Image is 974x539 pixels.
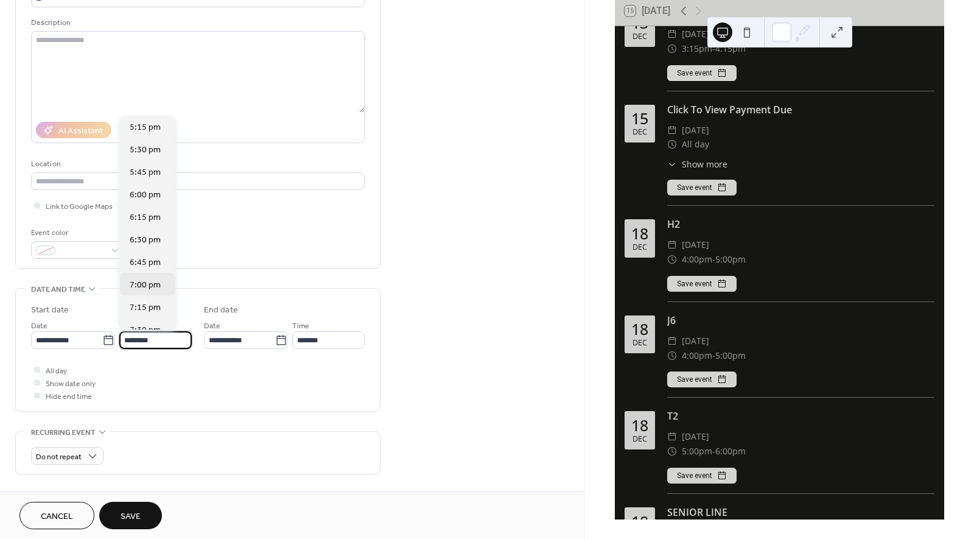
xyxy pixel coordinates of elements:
div: Dec [632,339,647,347]
button: ​Show more [667,158,727,171]
div: ​ [667,252,677,267]
div: ​ [667,444,677,459]
div: 18 [631,322,648,337]
div: Dec [632,244,647,252]
div: Event color [31,227,122,239]
div: Dec [632,33,647,41]
button: Save event [667,468,737,484]
span: 5:15 pm [130,121,161,133]
button: Save event [667,180,737,196]
span: Recurring event [31,426,96,439]
span: 6:45 pm [130,256,161,269]
span: 7:15 pm [130,301,161,314]
span: 4:00pm [682,252,712,267]
span: 5:00pm [715,348,746,363]
div: 18 [631,226,648,241]
div: 13 [631,15,648,30]
div: End date [204,304,238,317]
div: Dec [632,435,647,443]
div: ​ [667,123,677,138]
button: Cancel [19,502,94,529]
span: 3:15pm [682,41,712,56]
span: 5:00pm [715,252,746,267]
span: Show more [682,158,727,171]
div: Dec [632,129,647,136]
span: Time [119,320,136,333]
span: Cancel [41,510,73,523]
div: SENIOR LINE [667,505,934,520]
div: 18 [631,418,648,433]
span: Save [121,510,141,523]
div: ​ [667,238,677,252]
div: J6 [667,313,934,328]
span: Link to Google Maps [46,200,113,213]
span: Date [204,320,220,333]
span: [DATE] [682,334,709,348]
span: - [712,348,715,363]
span: - [712,444,715,459]
div: ​ [667,429,677,444]
span: All day [682,137,709,152]
div: T2 [667,409,934,423]
div: ​ [667,334,677,348]
span: 7:30 pm [130,323,161,336]
div: Location [31,158,362,171]
div: Start date [31,304,69,317]
span: - [712,252,715,267]
span: Time [292,320,309,333]
button: Save event [667,65,737,81]
div: Click To View Payment Due [667,102,934,117]
div: Description [31,16,362,29]
div: ​ [667,41,677,56]
span: 6:15 pm [130,211,161,224]
div: 15 [631,111,648,126]
div: H2 [667,217,934,231]
div: 18 [631,514,648,529]
span: [DATE] [682,123,709,138]
span: 4:00pm [682,348,712,363]
span: Date [31,320,47,333]
span: Do not repeat [36,450,82,464]
span: Event image [31,489,79,502]
button: Save event [667,372,737,387]
span: - [712,41,715,56]
span: 5:00pm [682,444,712,459]
span: Hide end time [46,390,92,403]
span: [DATE] [682,238,709,252]
span: Date and time [31,283,85,296]
div: ​ [667,27,677,41]
span: 7:00 pm [130,278,161,291]
span: 4:15pm [715,41,746,56]
div: ​ [667,137,677,152]
span: All day [46,365,67,378]
span: 6:00 pm [130,188,161,201]
span: 6:00pm [715,444,746,459]
span: 6:30 pm [130,233,161,246]
button: Save [99,502,162,529]
span: 5:45 pm [130,166,161,178]
span: 5:30 pm [130,143,161,156]
div: ​ [667,158,677,171]
div: ​ [667,348,677,363]
span: [DATE] [682,429,709,444]
span: Show date only [46,378,96,390]
button: Save event [667,276,737,292]
span: [DATE] [682,27,709,41]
